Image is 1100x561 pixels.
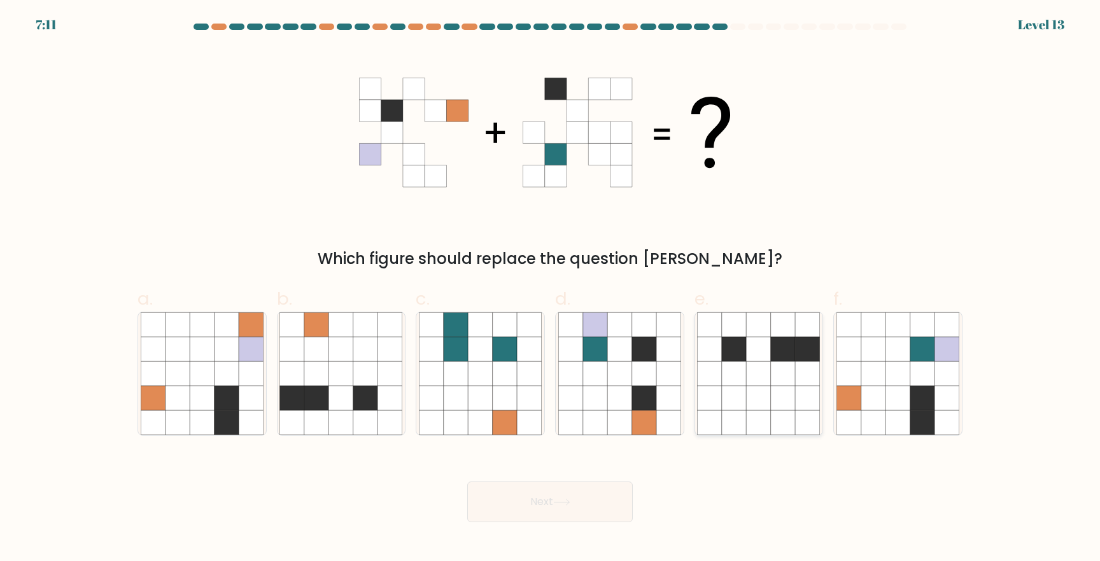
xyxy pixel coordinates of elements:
[1018,15,1064,34] div: Level 13
[145,247,955,270] div: Which figure should replace the question [PERSON_NAME]?
[833,286,842,311] span: f.
[695,286,709,311] span: e.
[277,286,292,311] span: b.
[416,286,430,311] span: c.
[555,286,570,311] span: d.
[137,286,153,311] span: a.
[36,15,57,34] div: 7:11
[467,481,633,522] button: Next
